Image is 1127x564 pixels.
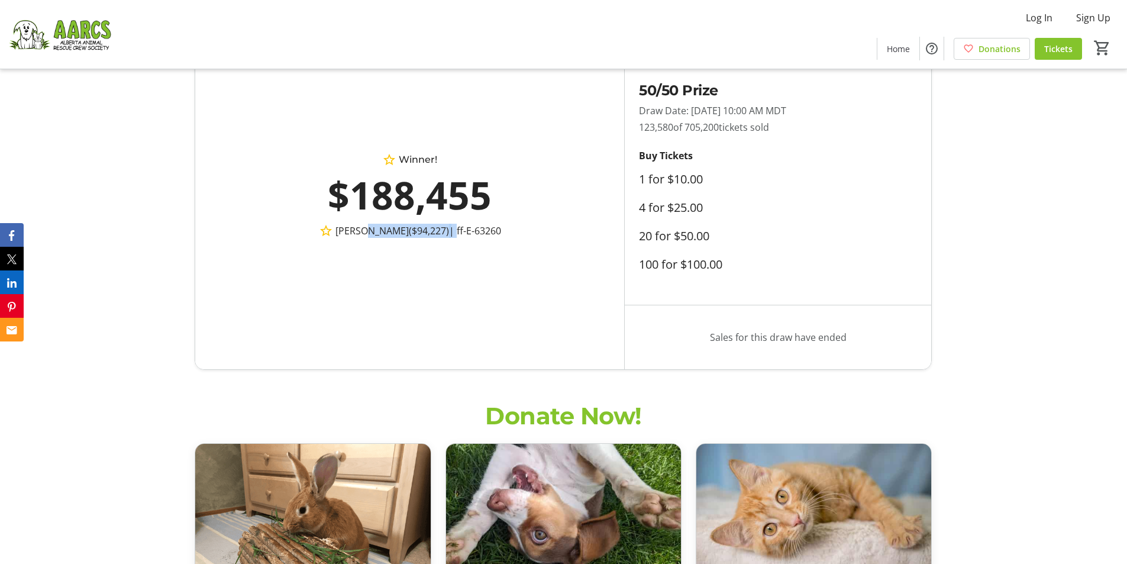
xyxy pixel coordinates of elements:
div: $188,455 [247,167,572,224]
button: Help [920,37,944,60]
p: 123,580 tickets sold [639,120,900,134]
p: Draw Date: [DATE] 10:00 AM MDT [639,104,900,118]
img: Alberta Animal Rescue Crew Society's Logo [7,5,112,64]
span: Sign Up [1076,11,1110,25]
p: Sales for this draw have ended [639,315,917,360]
label: 1 for $10.00 [639,172,703,186]
div: Winner! [247,153,572,167]
label: 100 for $100.00 [639,257,722,272]
button: Cart [1092,37,1113,59]
a: Tickets [1035,38,1082,60]
span: Home [887,43,910,55]
span: ($94,227) [409,224,449,238]
a: Home [877,38,919,60]
label: 4 for $25.00 [639,201,703,215]
span: Tickets [1044,43,1073,55]
span: | ff-E-63260 [449,224,501,238]
h2: 50/50 Prize [639,80,900,101]
span: of 705,200 [673,121,719,134]
span: [PERSON_NAME] [335,224,409,238]
strong: Buy Tickets [639,149,693,162]
button: Sign Up [1067,8,1120,27]
button: Log In [1016,8,1062,27]
span: Log In [1026,11,1052,25]
a: Donations [954,38,1030,60]
span: Donations [979,43,1021,55]
label: 20 for $50.00 [639,229,709,243]
h2: Donate Now! [195,398,932,434]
